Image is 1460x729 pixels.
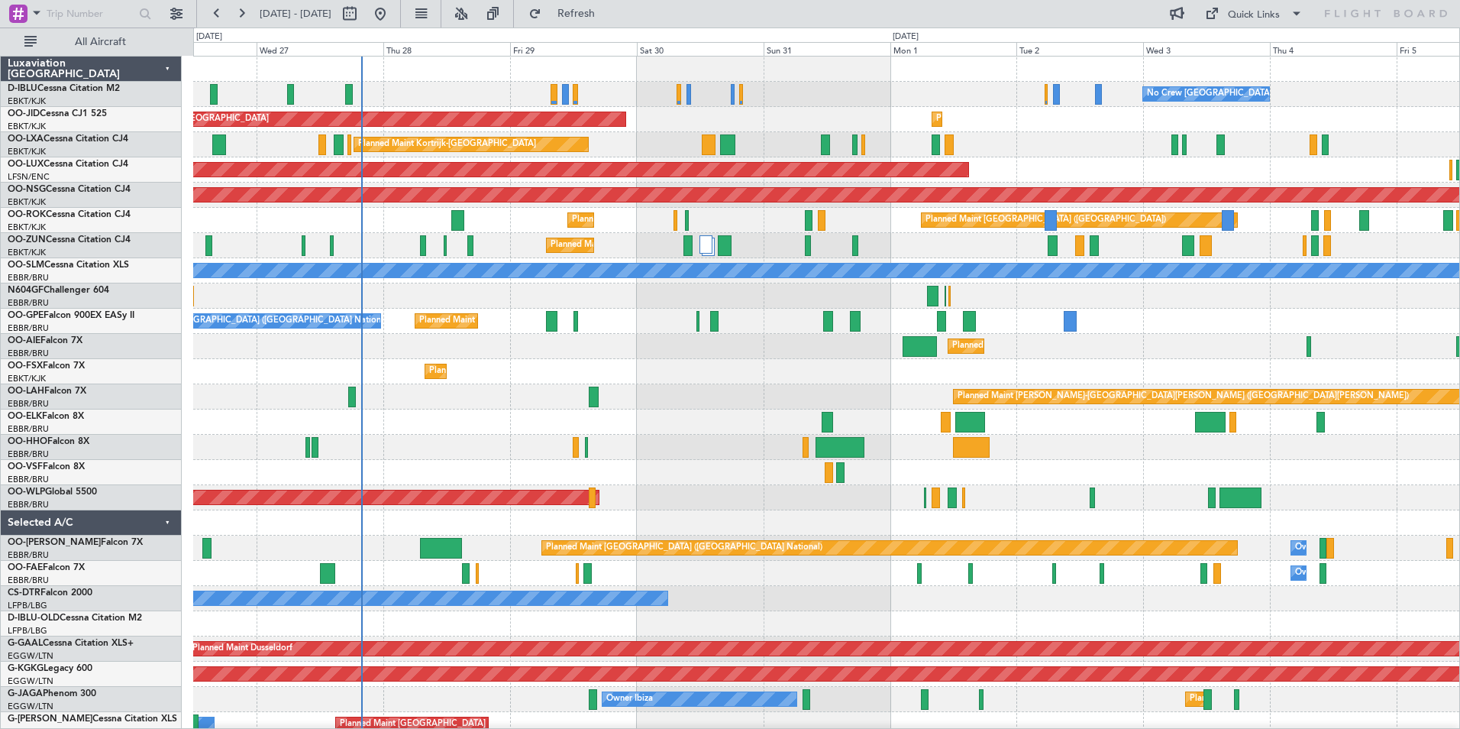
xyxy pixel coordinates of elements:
[8,134,128,144] a: OO-LXACessna Citation CJ4
[546,536,822,559] div: Planned Maint [GEOGRAPHIC_DATA] ([GEOGRAPHIC_DATA] National)
[8,474,49,485] a: EBBR/BRU
[637,42,764,56] div: Sat 30
[606,688,653,711] div: Owner Ibiza
[8,538,143,547] a: OO-[PERSON_NAME]Falcon 7X
[8,488,97,497] a: OO-WLPGlobal 5500
[131,42,257,56] div: Tue 26
[8,588,92,598] a: CS-DTRFalcon 2000
[257,42,383,56] div: Wed 27
[8,261,129,270] a: OO-SLMCessna Citation XLS
[8,689,96,698] a: G-JAGAPhenom 300
[8,650,53,662] a: EGGW/LTN
[17,30,166,54] button: All Aircraft
[8,664,44,673] span: G-KGKG
[8,563,43,572] span: OO-FAE
[419,309,696,332] div: Planned Maint [GEOGRAPHIC_DATA] ([GEOGRAPHIC_DATA] National)
[8,96,46,107] a: EBKT/KJK
[936,108,1114,131] div: Planned Maint Kortrijk-[GEOGRAPHIC_DATA]
[510,42,637,56] div: Fri 29
[8,109,40,118] span: OO-JID
[925,209,1166,232] div: Planned Maint [GEOGRAPHIC_DATA] ([GEOGRAPHIC_DATA])
[1228,8,1280,23] div: Quick Links
[8,160,128,169] a: OO-LUXCessna Citation CJ4
[1143,42,1270,56] div: Wed 3
[958,385,1409,408] div: Planned Maint [PERSON_NAME]-[GEOGRAPHIC_DATA][PERSON_NAME] ([GEOGRAPHIC_DATA][PERSON_NAME])
[8,701,53,712] a: EGGW/LTN
[8,462,43,471] span: OO-VSF
[8,614,60,623] span: D-IBLU-OLD
[8,286,109,295] a: N604GFChallenger 604
[8,499,49,510] a: EBBR/BRU
[1147,83,1403,105] div: No Crew [GEOGRAPHIC_DATA] ([GEOGRAPHIC_DATA] National)
[8,210,46,219] span: OO-ROK
[8,437,47,446] span: OO-HHO
[47,2,134,25] input: Trip Number
[8,588,40,598] span: CS-DTR
[1270,42,1397,56] div: Thu 4
[260,7,331,21] span: [DATE] - [DATE]
[8,134,44,144] span: OO-LXA
[8,575,49,586] a: EBBR/BRU
[8,488,45,497] span: OO-WLP
[8,185,46,194] span: OO-NSG
[8,600,47,611] a: LFPB/LBG
[8,639,134,648] a: G-GAALCessna Citation XLS+
[1197,2,1310,26] button: Quick Links
[551,234,728,257] div: Planned Maint Kortrijk-[GEOGRAPHIC_DATA]
[1016,42,1143,56] div: Tue 2
[764,42,890,56] div: Sun 31
[8,412,42,421] span: OO-ELK
[8,84,37,93] span: D-IBLU
[8,549,49,561] a: EBBR/BRU
[1295,562,1399,585] div: Owner Melsbroek Air Base
[8,563,85,572] a: OO-FAEFalcon 7X
[544,8,609,19] span: Refresh
[8,261,44,270] span: OO-SLM
[8,361,85,371] a: OO-FSXFalcon 7X
[8,462,85,471] a: OO-VSFFalcon 8X
[8,538,101,547] span: OO-[PERSON_NAME]
[8,247,46,258] a: EBKT/KJK
[196,31,222,44] div: [DATE]
[8,336,40,345] span: OO-AIE
[8,373,46,384] a: EBKT/KJK
[8,272,49,283] a: EBBR/BRU
[40,37,161,47] span: All Aircraft
[8,84,120,93] a: D-IBLUCessna Citation M2
[893,31,919,44] div: [DATE]
[522,2,613,26] button: Refresh
[8,222,46,233] a: EBKT/KJK
[8,146,46,157] a: EBKT/KJK
[8,196,46,208] a: EBKT/KJK
[8,614,142,623] a: D-IBLU-OLDCessna Citation M2
[8,286,44,295] span: N604GF
[192,637,292,660] div: Planned Maint Dusseldorf
[8,322,49,334] a: EBBR/BRU
[8,311,134,320] a: OO-GPEFalcon 900EX EASy II
[8,361,43,371] span: OO-FSX
[8,121,46,132] a: EBKT/KJK
[8,714,177,724] a: G-[PERSON_NAME]Cessna Citation XLS
[8,210,131,219] a: OO-ROKCessna Citation CJ4
[134,309,390,332] div: No Crew [GEOGRAPHIC_DATA] ([GEOGRAPHIC_DATA] National)
[8,348,49,359] a: EBBR/BRU
[8,235,131,245] a: OO-ZUNCessna Citation CJ4
[8,387,86,396] a: OO-LAHFalcon 7X
[8,449,49,460] a: EBBR/BRU
[8,412,84,421] a: OO-ELKFalcon 8X
[8,109,107,118] a: OO-JIDCessna CJ1 525
[8,437,89,446] a: OO-HHOFalcon 8X
[358,133,536,156] div: Planned Maint Kortrijk-[GEOGRAPHIC_DATA]
[8,664,92,673] a: G-KGKGLegacy 600
[952,335,1193,358] div: Planned Maint [GEOGRAPHIC_DATA] ([GEOGRAPHIC_DATA])
[383,42,510,56] div: Thu 28
[8,185,131,194] a: OO-NSGCessna Citation CJ4
[8,398,49,410] a: EBBR/BRU
[890,42,1017,56] div: Mon 1
[1190,688,1430,711] div: Planned Maint [GEOGRAPHIC_DATA] ([GEOGRAPHIC_DATA])
[8,689,43,698] span: G-JAGA
[8,160,44,169] span: OO-LUX
[8,639,43,648] span: G-GAAL
[8,336,82,345] a: OO-AIEFalcon 7X
[8,171,50,183] a: LFSN/ENC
